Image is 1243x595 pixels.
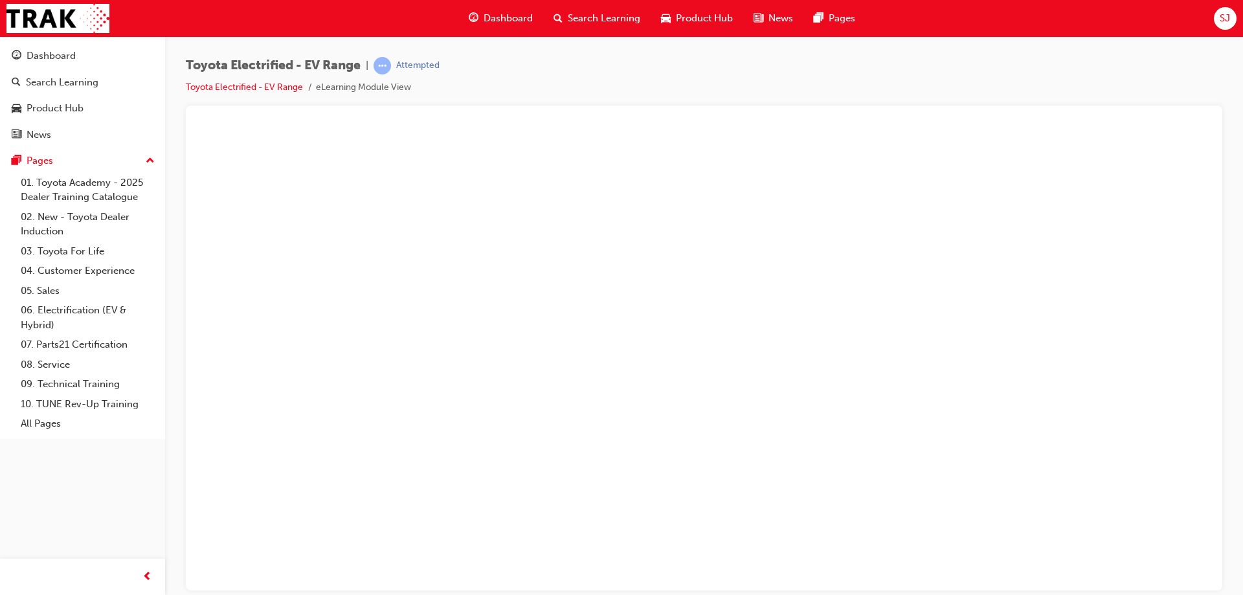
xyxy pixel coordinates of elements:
[803,5,866,32] a: pages-iconPages
[12,129,21,141] span: news-icon
[12,77,21,89] span: search-icon
[12,51,21,62] span: guage-icon
[27,153,53,168] div: Pages
[661,10,671,27] span: car-icon
[142,569,152,585] span: prev-icon
[554,10,563,27] span: search-icon
[469,10,478,27] span: guage-icon
[16,355,160,375] a: 08. Service
[374,57,391,74] span: learningRecordVerb_ATTEMPT-icon
[1220,11,1230,26] span: SJ
[366,58,368,73] span: |
[16,261,160,281] a: 04. Customer Experience
[16,173,160,207] a: 01. Toyota Academy - 2025 Dealer Training Catalogue
[186,82,303,93] a: Toyota Electrified - EV Range
[568,11,640,26] span: Search Learning
[1214,7,1237,30] button: SJ
[16,414,160,434] a: All Pages
[5,149,160,173] button: Pages
[676,11,733,26] span: Product Hub
[16,241,160,262] a: 03. Toyota For Life
[16,281,160,301] a: 05. Sales
[26,75,98,90] div: Search Learning
[27,128,51,142] div: News
[743,5,803,32] a: news-iconNews
[829,11,855,26] span: Pages
[6,4,109,33] img: Trak
[16,207,160,241] a: 02. New - Toyota Dealer Induction
[5,71,160,95] a: Search Learning
[651,5,743,32] a: car-iconProduct Hub
[754,10,763,27] span: news-icon
[543,5,651,32] a: search-iconSearch Learning
[814,10,823,27] span: pages-icon
[27,101,84,116] div: Product Hub
[12,103,21,115] span: car-icon
[16,335,160,355] a: 07. Parts21 Certification
[458,5,543,32] a: guage-iconDashboard
[396,60,440,72] div: Attempted
[12,155,21,167] span: pages-icon
[186,58,361,73] span: Toyota Electrified - EV Range
[316,80,411,95] li: eLearning Module View
[16,394,160,414] a: 10. TUNE Rev-Up Training
[5,123,160,147] a: News
[27,49,76,63] div: Dashboard
[16,300,160,335] a: 06. Electrification (EV & Hybrid)
[768,11,793,26] span: News
[146,153,155,170] span: up-icon
[5,44,160,68] a: Dashboard
[5,41,160,149] button: DashboardSearch LearningProduct HubNews
[5,96,160,120] a: Product Hub
[484,11,533,26] span: Dashboard
[16,374,160,394] a: 09. Technical Training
